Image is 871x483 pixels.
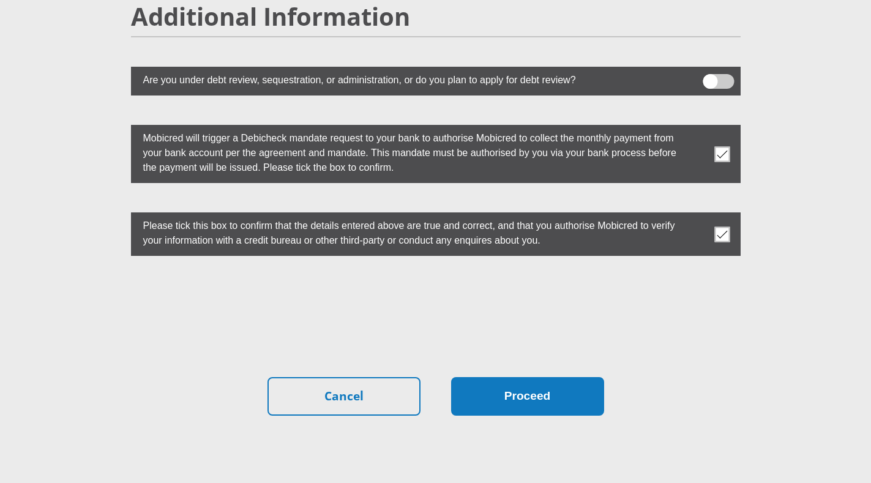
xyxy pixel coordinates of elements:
a: Cancel [267,377,421,416]
label: Are you under debt review, sequestration, or administration, or do you plan to apply for debt rev... [131,67,679,91]
label: Please tick this box to confirm that the details entered above are true and correct, and that you... [131,212,679,251]
iframe: reCAPTCHA [343,285,529,333]
h2: Additional Information [131,2,741,31]
label: Mobicred will trigger a Debicheck mandate request to your bank to authorise Mobicred to collect t... [131,125,679,178]
button: Proceed [451,377,604,416]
